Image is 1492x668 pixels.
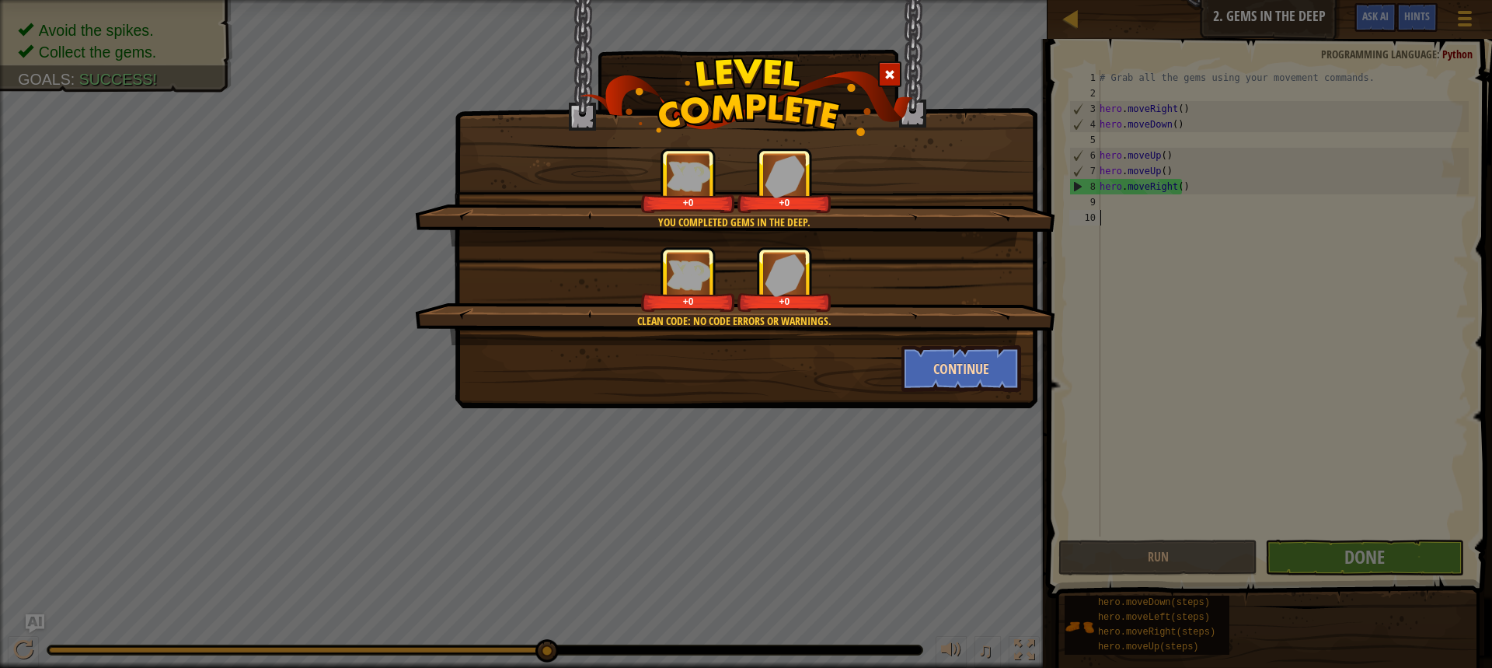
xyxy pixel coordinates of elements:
div: +0 [644,197,732,208]
button: Continue [901,345,1022,392]
img: reward_icon_xp.png [667,161,710,191]
div: Clean code: no code errors or warnings. [489,313,979,329]
div: +0 [644,296,732,307]
img: reward_icon_xp.png [667,260,710,290]
div: +0 [741,296,828,307]
img: reward_icon_gems.png [765,254,805,296]
div: +0 [741,197,828,208]
img: reward_icon_gems.png [765,155,805,198]
div: You completed Gems in the Deep. [489,215,979,230]
img: level_complete.png [580,58,913,136]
